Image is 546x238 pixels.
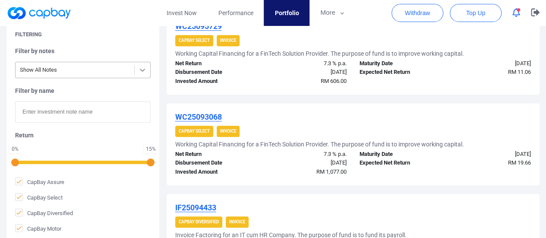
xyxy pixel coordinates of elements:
div: [DATE] [445,59,537,68]
span: CapBay Diversified [15,209,73,217]
div: 7.3 % p.a. [261,59,353,68]
div: Invested Amount [169,77,261,86]
u: WC25093068 [175,112,222,121]
div: 7.3 % p.a. [261,150,353,159]
div: [DATE] [261,159,353,168]
strong: CapBay Diversified [179,219,219,224]
div: 0 % [11,146,19,152]
div: Expected Net Return [353,68,445,77]
button: Withdraw [391,4,443,22]
span: Performance [218,8,253,18]
div: Invested Amount [169,168,261,177]
div: [DATE] [261,68,353,77]
div: Disbursement Date [169,159,261,168]
strong: Invoice [220,129,236,133]
h5: Return [15,131,151,139]
h5: Filter by notes [15,47,151,55]
span: RM 11.06 [508,69,531,75]
div: [DATE] [445,150,537,159]
span: CapBay Motor [15,224,61,233]
span: Portfolio [275,8,299,18]
div: Expected Net Return [353,159,445,168]
strong: Invoice [229,219,245,224]
input: Enter investment note name [15,102,151,123]
span: RM 606.00 [321,78,347,84]
div: Net Return [169,59,261,68]
u: WC25095729 [175,22,222,31]
span: CapBay Assure [15,178,64,186]
div: 15 % [146,146,156,152]
strong: CapBay Select [179,38,210,43]
div: Maturity Date [353,150,445,159]
span: RM 19.66 [508,159,531,166]
strong: Invoice [220,38,236,43]
button: Top Up [450,4,502,22]
div: Maturity Date [353,59,445,68]
h5: Working Capital Financing for a FinTech Solution Provider. The purpose of fund is to improve work... [175,140,464,148]
span: CapBay Select [15,193,63,202]
div: Net Return [169,150,261,159]
span: Top Up [466,9,485,17]
h5: Working Capital Financing for a FinTech Solution Provider. The purpose of fund is to improve work... [175,50,464,57]
h5: Filtering [15,31,42,38]
span: RM 1,077.00 [316,168,347,175]
div: Disbursement Date [169,68,261,77]
u: IF25094433 [175,203,216,212]
strong: CapBay Select [179,129,210,133]
h5: Filter by name [15,87,151,95]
